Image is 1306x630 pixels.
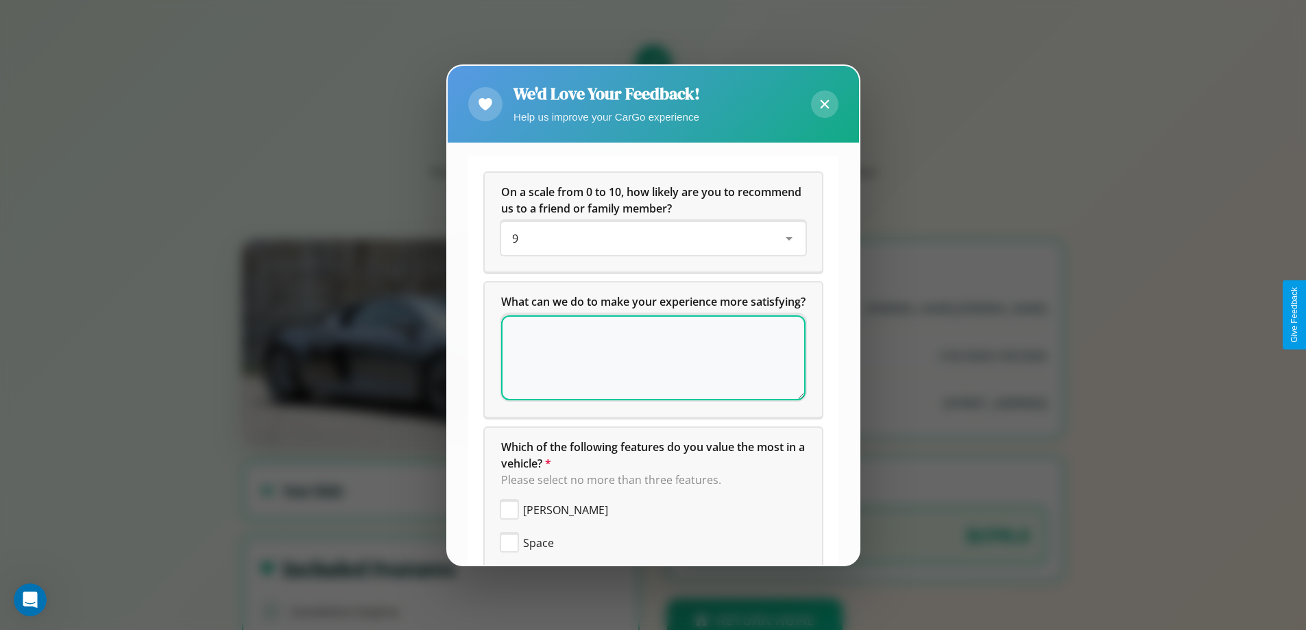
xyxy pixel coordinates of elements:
span: Space [523,535,554,551]
span: What can we do to make your experience more satisfying? [501,294,806,309]
iframe: Intercom live chat [14,583,47,616]
span: [PERSON_NAME] [523,502,608,518]
span: Which of the following features do you value the most in a vehicle? [501,439,808,471]
p: Help us improve your CarGo experience [513,108,700,126]
h5: On a scale from 0 to 10, how likely are you to recommend us to a friend or family member? [501,184,806,217]
div: On a scale from 0 to 10, how likely are you to recommend us to a friend or family member? [485,173,822,271]
span: Please select no more than three features. [501,472,721,487]
span: On a scale from 0 to 10, how likely are you to recommend us to a friend or family member? [501,184,804,216]
h2: We'd Love Your Feedback! [513,82,700,105]
span: 9 [512,231,518,246]
div: Give Feedback [1290,287,1299,343]
div: On a scale from 0 to 10, how likely are you to recommend us to a friend or family member? [501,222,806,255]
